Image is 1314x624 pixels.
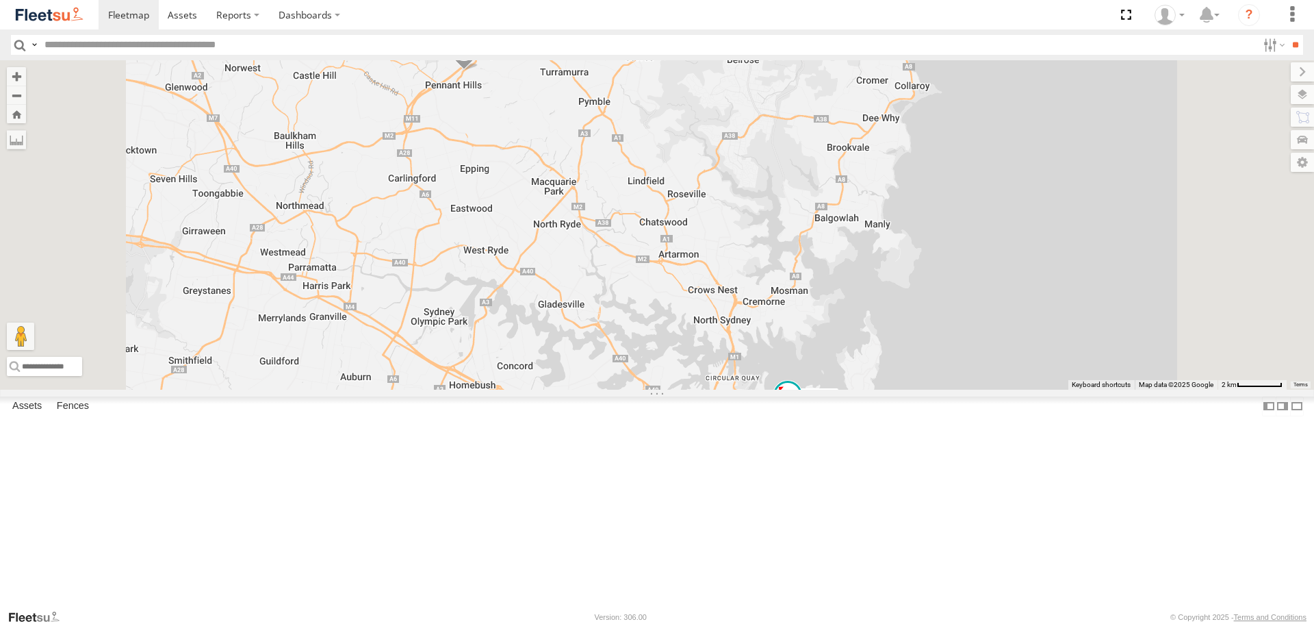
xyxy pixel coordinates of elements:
[1170,613,1306,621] div: © Copyright 2025 -
[7,67,26,86] button: Zoom in
[14,5,85,24] img: fleetsu-logo-horizontal.svg
[595,613,647,621] div: Version: 306.00
[1222,381,1237,388] span: 2 km
[1218,380,1287,390] button: Map scale: 2 km per 63 pixels
[1139,381,1213,388] span: Map data ©2025 Google
[1072,380,1131,390] button: Keyboard shortcuts
[1258,35,1287,55] label: Search Filter Options
[50,397,96,416] label: Fences
[7,86,26,105] button: Zoom out
[8,610,70,624] a: Visit our Website
[1291,153,1314,172] label: Map Settings
[1262,397,1276,416] label: Dock Summary Table to the Left
[1150,5,1189,25] div: Piers Hill
[1293,382,1308,387] a: Terms (opens in new tab)
[1234,613,1306,621] a: Terms and Conditions
[29,35,40,55] label: Search Query
[1290,397,1304,416] label: Hide Summary Table
[5,397,49,416] label: Assets
[7,105,26,123] button: Zoom Home
[1276,397,1289,416] label: Dock Summary Table to the Right
[1238,4,1260,26] i: ?
[7,323,34,350] button: Drag Pegman onto the map to open Street View
[7,130,26,149] label: Measure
